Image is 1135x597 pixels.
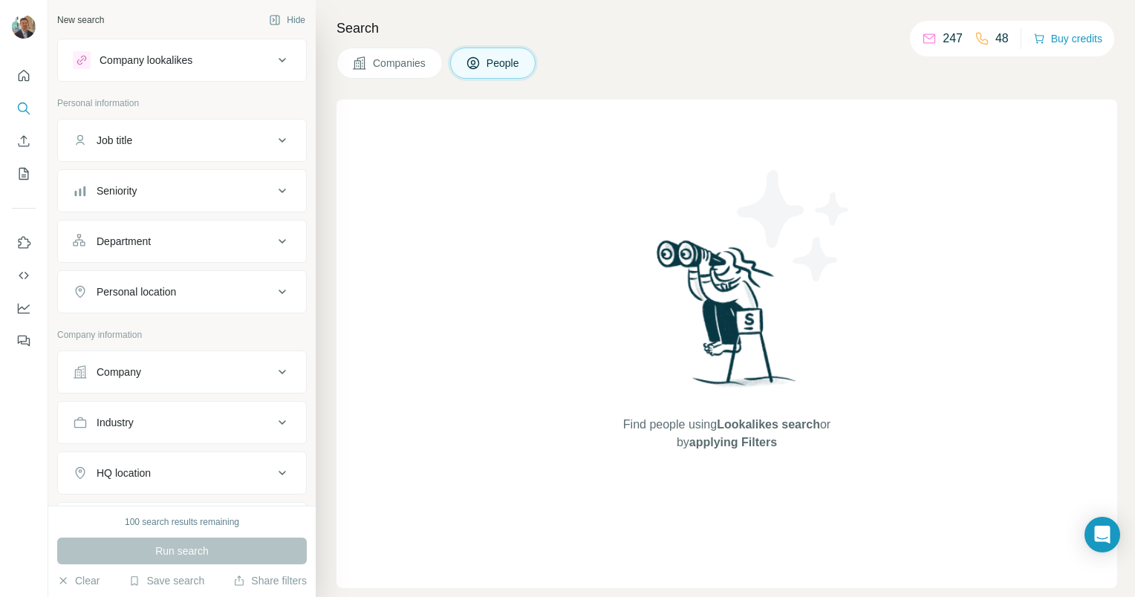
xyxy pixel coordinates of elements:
[12,128,36,154] button: Enrich CSV
[97,234,151,249] div: Department
[1033,28,1102,49] button: Buy credits
[233,573,307,588] button: Share filters
[1084,517,1120,552] div: Open Intercom Messenger
[58,224,306,259] button: Department
[12,327,36,354] button: Feedback
[258,9,316,31] button: Hide
[100,53,192,68] div: Company lookalikes
[97,466,151,480] div: HQ location
[58,123,306,158] button: Job title
[97,133,132,148] div: Job title
[58,354,306,390] button: Company
[487,56,521,71] span: People
[12,15,36,39] img: Avatar
[373,56,427,71] span: Companies
[58,405,306,440] button: Industry
[97,415,134,430] div: Industry
[57,328,307,342] p: Company information
[97,183,137,198] div: Seniority
[608,416,845,451] span: Find people using or by
[717,418,820,431] span: Lookalikes search
[727,159,861,293] img: Surfe Illustration - Stars
[12,160,36,187] button: My lists
[336,18,1117,39] h4: Search
[12,62,36,89] button: Quick start
[57,97,307,110] p: Personal information
[650,236,804,402] img: Surfe Illustration - Woman searching with binoculars
[12,262,36,289] button: Use Surfe API
[97,284,176,299] div: Personal location
[57,13,104,27] div: New search
[129,573,204,588] button: Save search
[58,42,306,78] button: Company lookalikes
[12,229,36,256] button: Use Surfe on LinkedIn
[689,436,777,448] span: applying Filters
[12,295,36,322] button: Dashboard
[12,95,36,122] button: Search
[58,274,306,310] button: Personal location
[58,455,306,491] button: HQ location
[57,573,100,588] button: Clear
[97,365,141,379] div: Company
[125,515,239,529] div: 100 search results remaining
[943,30,963,48] p: 247
[995,30,1009,48] p: 48
[58,173,306,209] button: Seniority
